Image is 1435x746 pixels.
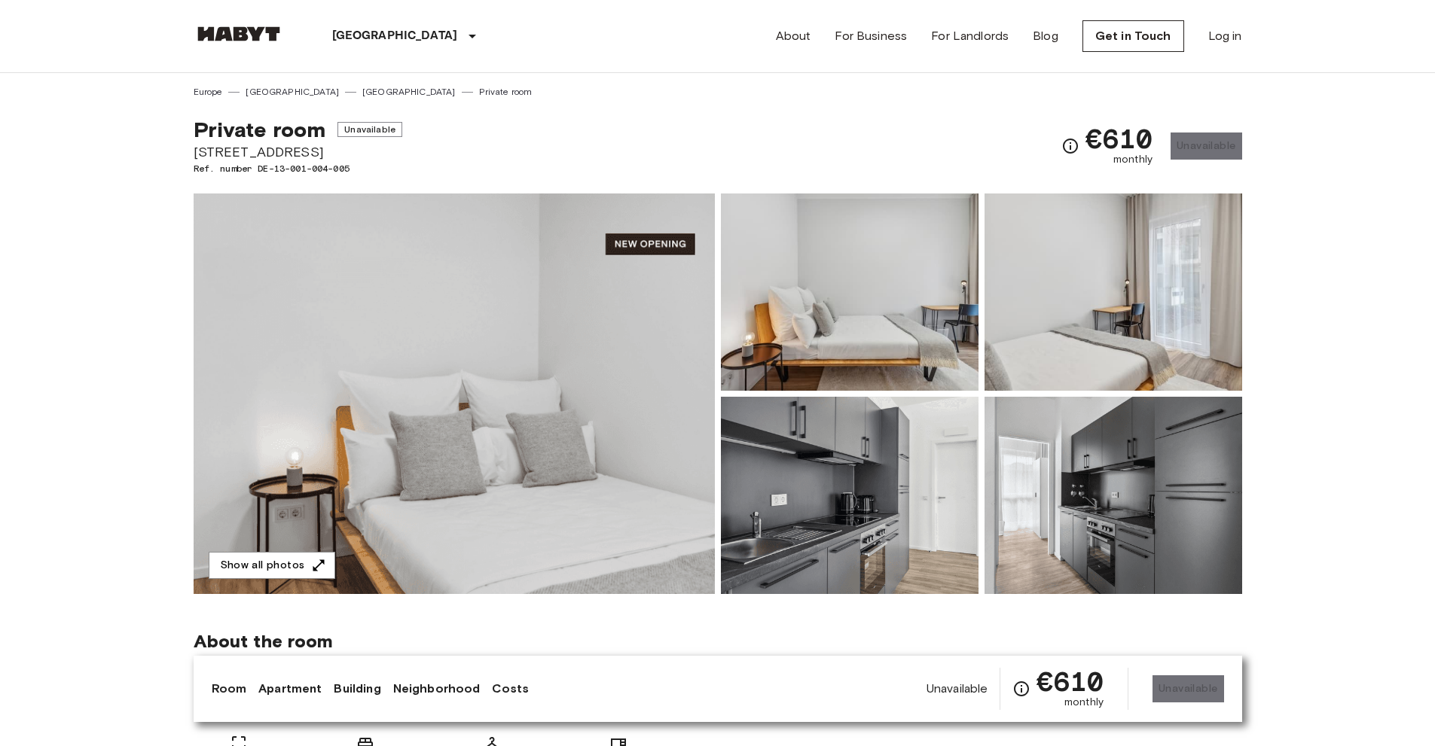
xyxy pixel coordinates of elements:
span: €610 [1085,125,1153,152]
a: Apartment [258,680,322,698]
img: Picture of unit DE-13-001-004-005 [985,193,1242,391]
button: Show all photos [209,552,335,580]
img: Picture of unit DE-13-001-004-005 [721,397,979,594]
a: Blog [1033,27,1058,45]
img: Habyt [194,26,284,41]
span: Private room [194,117,326,142]
a: Neighborhood [393,680,481,698]
img: Picture of unit DE-13-001-004-005 [985,397,1242,594]
svg: Check cost overview for full price breakdown. Please note that discounts apply to new joiners onl... [1012,680,1030,698]
a: About [776,27,811,45]
span: monthly [1113,152,1153,167]
a: Get in Touch [1082,20,1184,52]
a: For Business [835,27,907,45]
a: Log in [1208,27,1242,45]
span: Unavailable [927,681,988,697]
span: About the room [194,630,1242,653]
a: Costs [492,680,529,698]
span: [STREET_ADDRESS] [194,142,402,162]
span: Unavailable [337,122,402,137]
a: Room [212,680,247,698]
span: monthly [1064,695,1104,710]
img: Picture of unit DE-13-001-004-005 [721,193,979,391]
span: €610 [1037,668,1104,695]
a: Building [334,680,380,698]
a: Europe [194,85,223,99]
a: For Landlords [931,27,1009,45]
a: [GEOGRAPHIC_DATA] [362,85,456,99]
a: [GEOGRAPHIC_DATA] [246,85,339,99]
img: Marketing picture of unit DE-13-001-004-005 [194,193,715,594]
a: Private room [479,85,533,99]
svg: Check cost overview for full price breakdown. Please note that discounts apply to new joiners onl... [1061,137,1079,155]
p: [GEOGRAPHIC_DATA] [332,27,458,45]
span: Ref. number DE-13-001-004-005 [194,162,402,175]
